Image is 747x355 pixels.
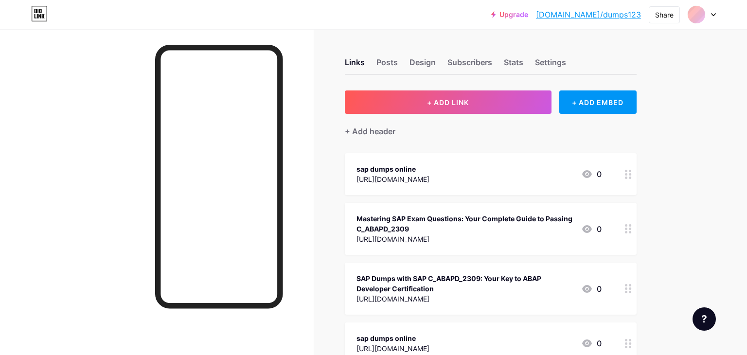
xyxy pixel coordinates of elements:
[345,125,395,137] div: + Add header
[504,56,523,74] div: Stats
[356,164,429,174] div: sap dumps online
[581,283,602,295] div: 0
[356,333,429,343] div: sap dumps online
[581,168,602,180] div: 0
[356,343,429,354] div: [URL][DOMAIN_NAME]
[536,9,641,20] a: [DOMAIN_NAME]/dumps123
[345,90,551,114] button: + ADD LINK
[356,273,573,294] div: SAP Dumps with SAP C_ABAPD_2309: Your Key to ABAP Developer Certification
[581,337,602,349] div: 0
[447,56,492,74] div: Subscribers
[345,56,365,74] div: Links
[409,56,436,74] div: Design
[356,213,573,234] div: Mastering SAP Exam Questions: Your Complete Guide to Passing C_ABAPD_2309
[535,56,566,74] div: Settings
[356,174,429,184] div: [URL][DOMAIN_NAME]
[655,10,674,20] div: Share
[356,234,573,244] div: [URL][DOMAIN_NAME]
[559,90,637,114] div: + ADD EMBED
[427,98,469,106] span: + ADD LINK
[581,223,602,235] div: 0
[356,294,573,304] div: [URL][DOMAIN_NAME]
[491,11,528,18] a: Upgrade
[376,56,398,74] div: Posts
